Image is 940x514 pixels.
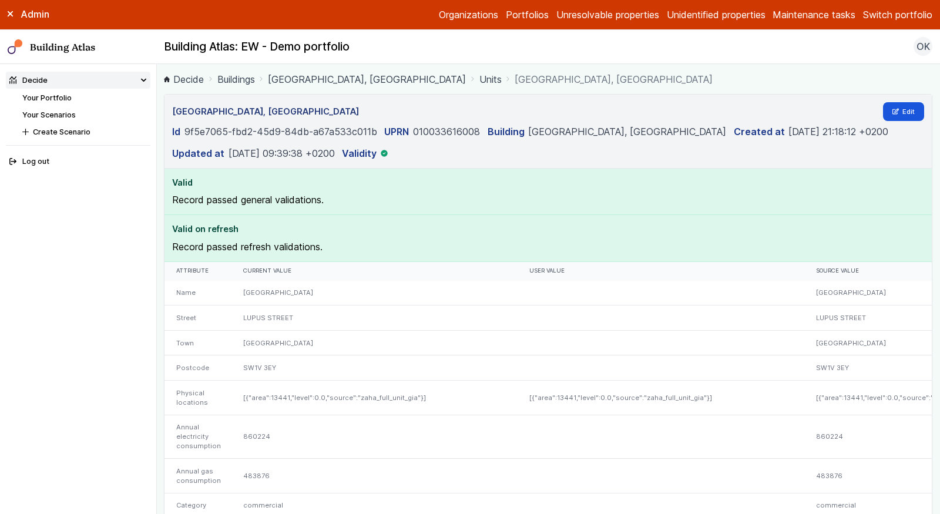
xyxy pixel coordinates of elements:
[268,72,466,86] a: [GEOGRAPHIC_DATA], [GEOGRAPHIC_DATA]
[172,193,924,207] p: Record passed general validations.
[164,380,231,415] div: Physical locations
[164,355,231,381] div: Postcode
[506,8,549,22] a: Portfolios
[232,305,518,331] div: LUPUS STREET
[413,125,480,139] dd: 010033616008
[9,75,48,86] div: Decide
[184,125,377,139] dd: 9f5e7065-fbd2-45d9-84db-a67a533c011b
[529,267,793,275] div: User value
[384,125,409,139] dt: UPRN
[172,176,924,189] h4: Valid
[229,146,335,160] dd: [DATE] 09:39:38 +0200
[232,330,518,355] div: [GEOGRAPHIC_DATA]
[479,72,502,86] a: Units
[232,380,518,415] div: [{"area":13441,"level":0.0,"source":"zaha_full_unit_gia"}]
[22,110,76,119] a: Your Scenarios
[232,415,518,459] div: 860224
[8,39,23,55] img: main-0bbd2752.svg
[232,355,518,381] div: SW1V 3EY
[164,459,231,493] div: Annual gas consumption
[528,126,726,137] a: [GEOGRAPHIC_DATA], [GEOGRAPHIC_DATA]
[172,105,359,118] h3: [GEOGRAPHIC_DATA], [GEOGRAPHIC_DATA]
[164,330,231,355] div: Town
[164,305,231,331] div: Street
[439,8,498,22] a: Organizations
[788,125,888,139] dd: [DATE] 21:18:12 +0200
[232,459,518,493] div: 483876
[914,37,932,56] button: OK
[232,281,518,305] div: [GEOGRAPHIC_DATA]
[667,8,766,22] a: Unidentified properties
[164,415,231,459] div: Annual electricity consumption
[488,125,525,139] dt: Building
[883,102,925,121] a: Edit
[217,72,255,86] a: Buildings
[172,223,924,236] h4: Valid on refresh
[22,93,72,102] a: Your Portfolio
[164,72,204,86] a: Decide
[172,240,924,254] p: Record passed refresh validations.
[773,8,855,22] a: Maintenance tasks
[515,72,713,86] span: [GEOGRAPHIC_DATA], [GEOGRAPHIC_DATA]
[518,380,804,415] div: [{"area":13441,"level":0.0,"source":"zaha_full_unit_gia"}]
[863,8,932,22] button: Switch portfolio
[164,39,350,55] h2: Building Atlas: EW - Demo portfolio
[243,267,507,275] div: Current value
[172,125,180,139] dt: Id
[19,123,150,140] button: Create Scenario
[172,146,224,160] dt: Updated at
[556,8,659,22] a: Unresolvable properties
[164,281,231,305] div: Name
[734,125,785,139] dt: Created at
[342,146,377,160] dt: Validity
[916,39,930,53] span: OK
[176,267,221,275] div: Attribute
[6,153,150,170] button: Log out
[6,72,150,89] summary: Decide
